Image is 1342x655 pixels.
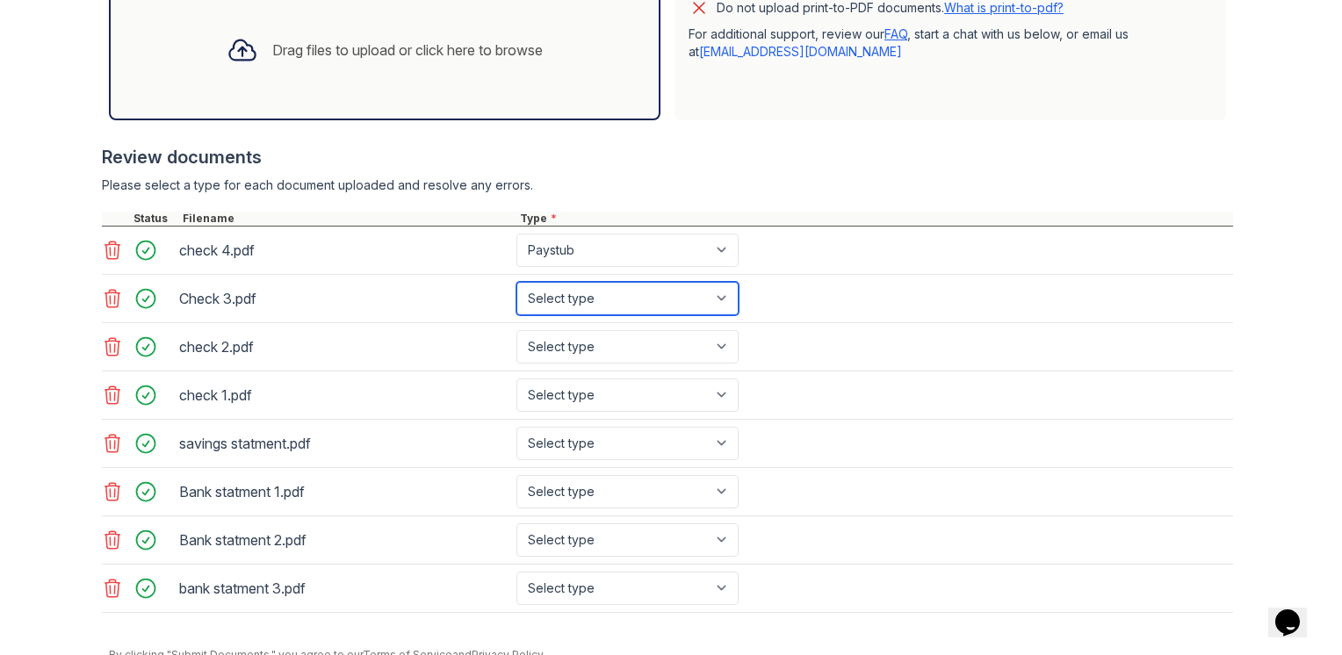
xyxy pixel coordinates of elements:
div: Review documents [102,145,1233,169]
a: [EMAIL_ADDRESS][DOMAIN_NAME] [699,44,902,59]
div: check 1.pdf [179,381,509,409]
div: bank statment 3.pdf [179,574,509,602]
div: check 4.pdf [179,236,509,264]
div: Bank statment 1.pdf [179,478,509,506]
div: savings statment.pdf [179,429,509,457]
div: Please select a type for each document uploaded and resolve any errors. [102,176,1233,194]
div: Check 3.pdf [179,284,509,313]
p: For additional support, review our , start a chat with us below, or email us at [689,25,1212,61]
div: Type [516,212,1233,226]
iframe: chat widget [1268,585,1324,637]
div: Bank statment 2.pdf [179,526,509,554]
div: Filename [179,212,516,226]
div: check 2.pdf [179,333,509,361]
div: Drag files to upload or click here to browse [272,40,543,61]
div: Status [130,212,179,226]
a: FAQ [884,26,907,41]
